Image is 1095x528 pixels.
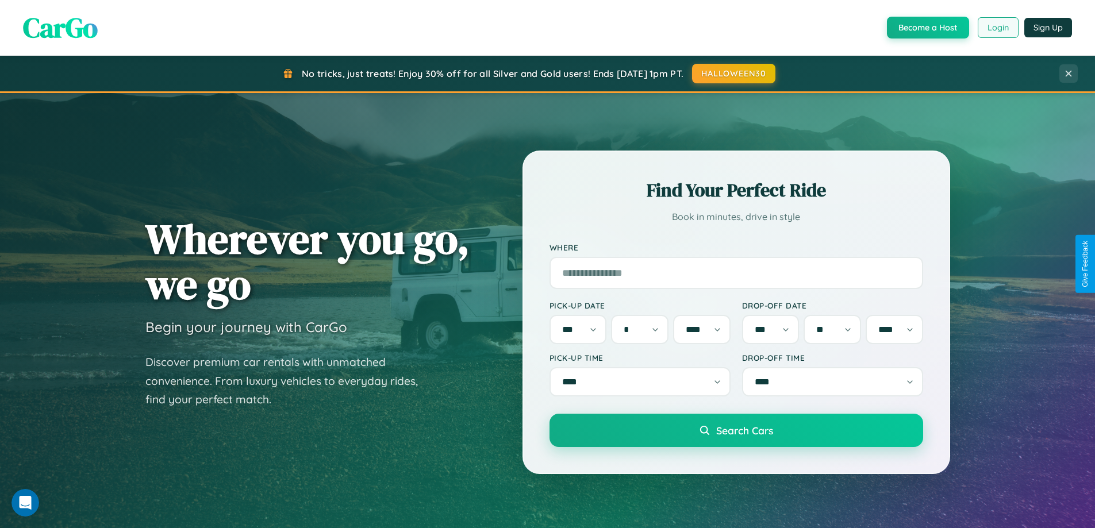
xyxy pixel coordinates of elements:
[11,489,39,517] iframe: Intercom live chat
[23,9,98,47] span: CarGo
[716,424,773,437] span: Search Cars
[978,17,1019,38] button: Login
[550,353,731,363] label: Pick-up Time
[742,300,923,310] label: Drop-off Date
[145,216,470,307] h1: Wherever you go, we go
[1081,241,1089,287] div: Give Feedback
[550,300,731,310] label: Pick-up Date
[550,209,923,225] p: Book in minutes, drive in style
[550,242,923,252] label: Where
[302,68,683,79] span: No tricks, just treats! Enjoy 30% off for all Silver and Gold users! Ends [DATE] 1pm PT.
[145,353,433,409] p: Discover premium car rentals with unmatched convenience. From luxury vehicles to everyday rides, ...
[1024,18,1072,37] button: Sign Up
[550,414,923,447] button: Search Cars
[550,178,923,203] h2: Find Your Perfect Ride
[742,353,923,363] label: Drop-off Time
[692,64,775,83] button: HALLOWEEN30
[145,318,347,336] h3: Begin your journey with CarGo
[887,17,969,38] button: Become a Host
